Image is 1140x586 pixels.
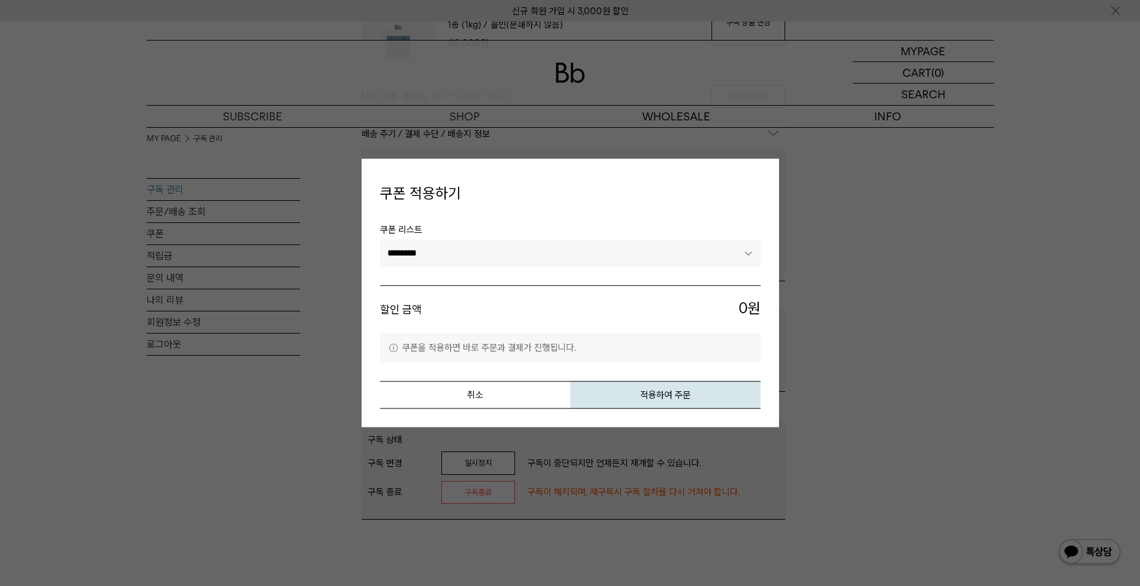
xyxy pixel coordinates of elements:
[380,222,761,240] span: 쿠폰 리스트
[570,298,761,321] span: 원
[380,177,761,210] h4: 쿠폰 적용하기
[380,381,570,409] button: 취소
[570,381,761,409] button: 적용하여 주문
[380,303,422,316] strong: 할인 금액
[739,298,748,319] span: 0
[380,334,761,363] p: 쿠폰을 적용하면 바로 주문과 결제가 진행됩니다.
